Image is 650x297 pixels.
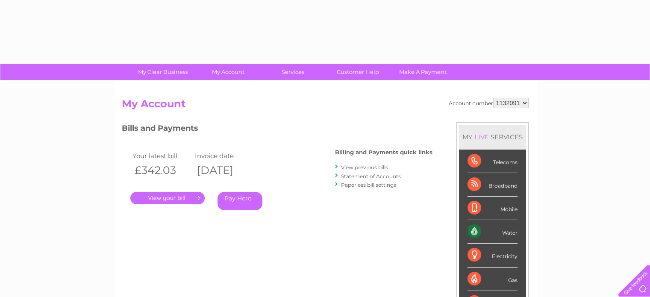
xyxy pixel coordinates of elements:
[193,162,255,179] th: [DATE]
[459,125,526,149] div: MY SERVICES
[468,268,518,291] div: Gas
[122,122,432,137] h3: Bills and Payments
[335,149,432,156] h4: Billing and Payments quick links
[341,164,388,171] a: View previous bills
[468,244,518,267] div: Electricity
[341,173,401,179] a: Statement of Accounts
[130,162,193,179] th: £342.03
[122,98,529,114] h2: My Account
[128,64,198,80] a: My Clear Business
[341,182,396,188] a: Paperless bill settings
[468,197,518,220] div: Mobile
[473,133,491,141] div: LIVE
[130,150,193,162] td: Your latest bill
[193,150,255,162] td: Invoice date
[468,220,518,244] div: Water
[449,98,529,108] div: Account number
[323,64,393,80] a: Customer Help
[218,192,262,210] a: Pay Here
[130,192,205,204] a: .
[468,173,518,197] div: Broadband
[468,150,518,173] div: Telecoms
[388,64,458,80] a: Make A Payment
[258,64,328,80] a: Services
[193,64,263,80] a: My Account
